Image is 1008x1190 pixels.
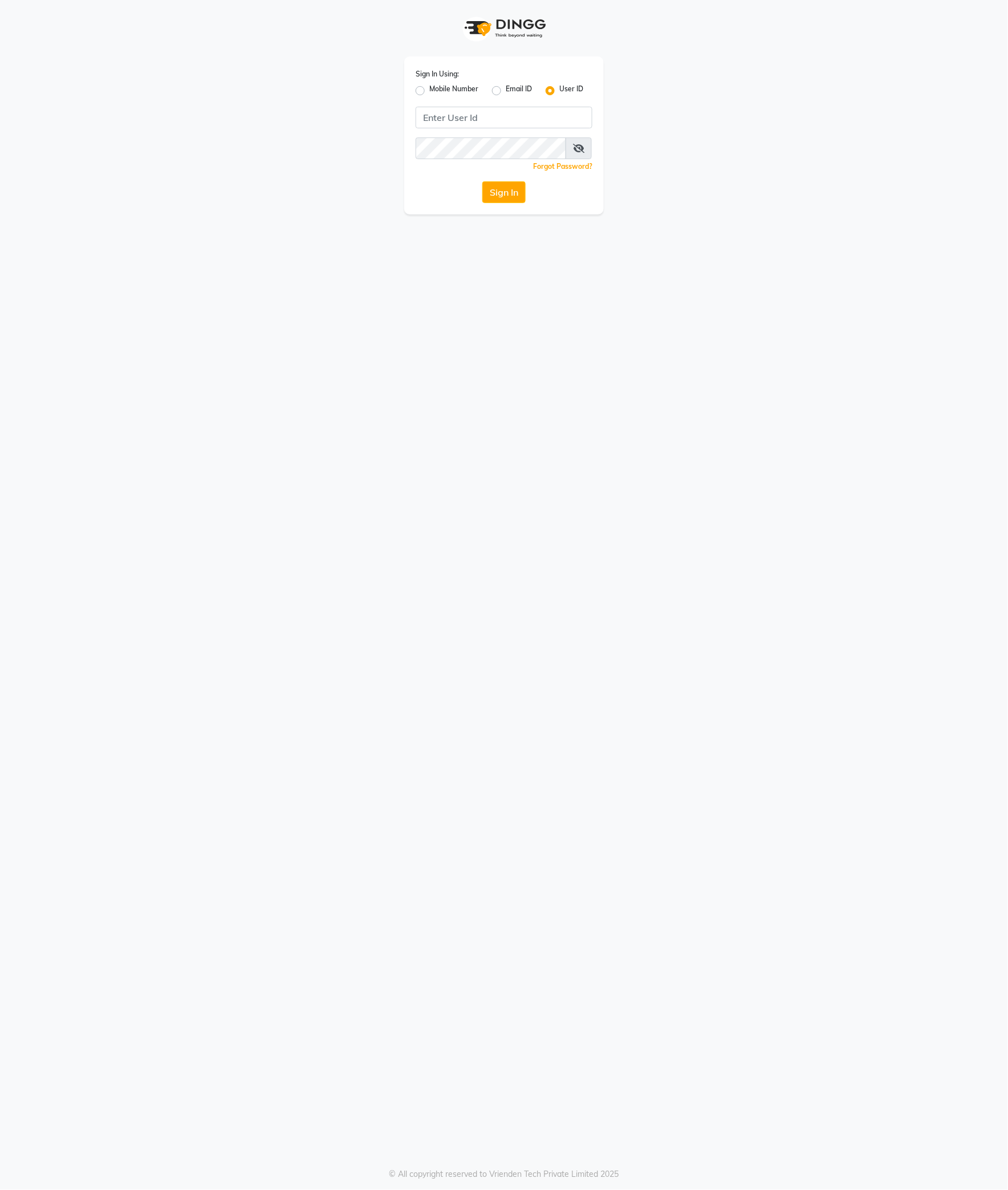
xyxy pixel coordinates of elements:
[429,84,478,98] label: Mobile Number
[416,69,459,79] label: Sign In Using:
[559,84,583,98] label: User ID
[458,11,550,45] img: logo1.svg
[482,181,526,203] button: Sign In
[533,162,592,171] a: Forgot Password?
[416,107,592,128] input: Username
[416,137,566,159] input: Username
[506,84,532,98] label: Email ID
